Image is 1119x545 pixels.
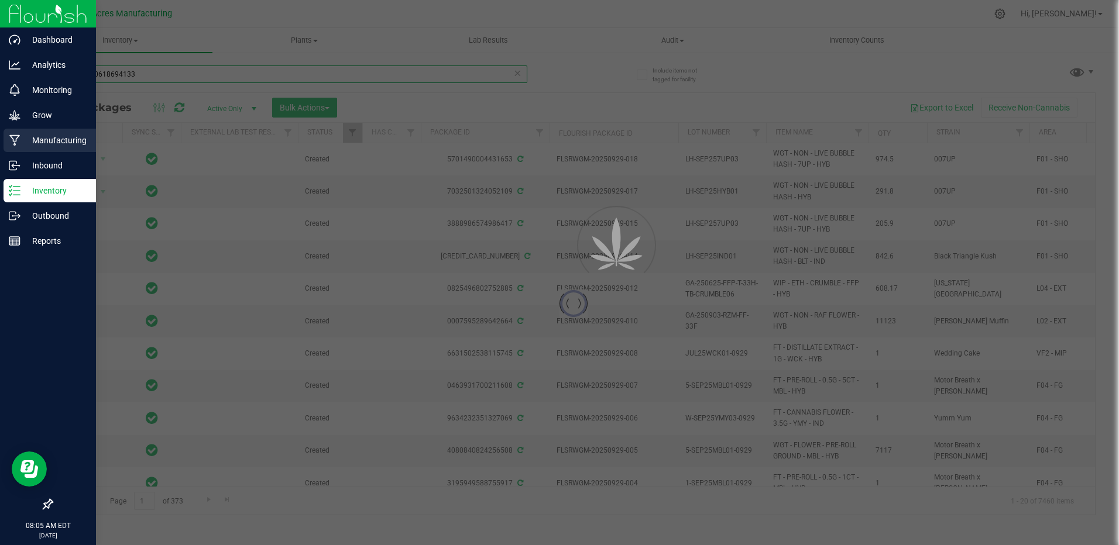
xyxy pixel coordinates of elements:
p: Inventory [20,184,91,198]
p: Inbound [20,158,91,173]
iframe: Resource center [12,451,47,487]
p: 08:05 AM EDT [5,520,91,531]
inline-svg: Outbound [9,210,20,222]
inline-svg: Inbound [9,160,20,171]
p: Outbound [20,209,91,223]
inline-svg: Grow [9,109,20,121]
p: Manufacturing [20,133,91,147]
inline-svg: Inventory [9,185,20,196]
inline-svg: Analytics [9,59,20,71]
inline-svg: Monitoring [9,84,20,96]
inline-svg: Reports [9,235,20,247]
inline-svg: Manufacturing [9,134,20,146]
p: Grow [20,108,91,122]
p: Dashboard [20,33,91,47]
p: Analytics [20,58,91,72]
p: Monitoring [20,83,91,97]
inline-svg: Dashboard [9,34,20,46]
p: [DATE] [5,531,91,540]
p: Reports [20,234,91,248]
